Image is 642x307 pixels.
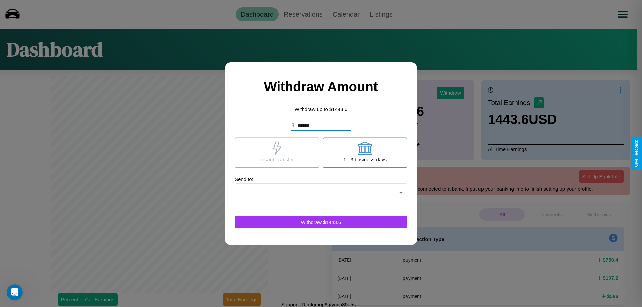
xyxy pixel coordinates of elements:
p: Withdraw up to $ 1443.6 [235,104,407,113]
p: Send to: [235,174,407,183]
h2: Withdraw Amount [235,72,407,101]
div: Give Feedback [634,140,639,167]
iframe: Intercom live chat [7,284,23,300]
p: 1 - 3 business days [343,155,387,164]
button: Withdraw $1443.6 [235,216,407,228]
p: Insant Transfer [260,155,294,164]
p: $ [291,121,294,129]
